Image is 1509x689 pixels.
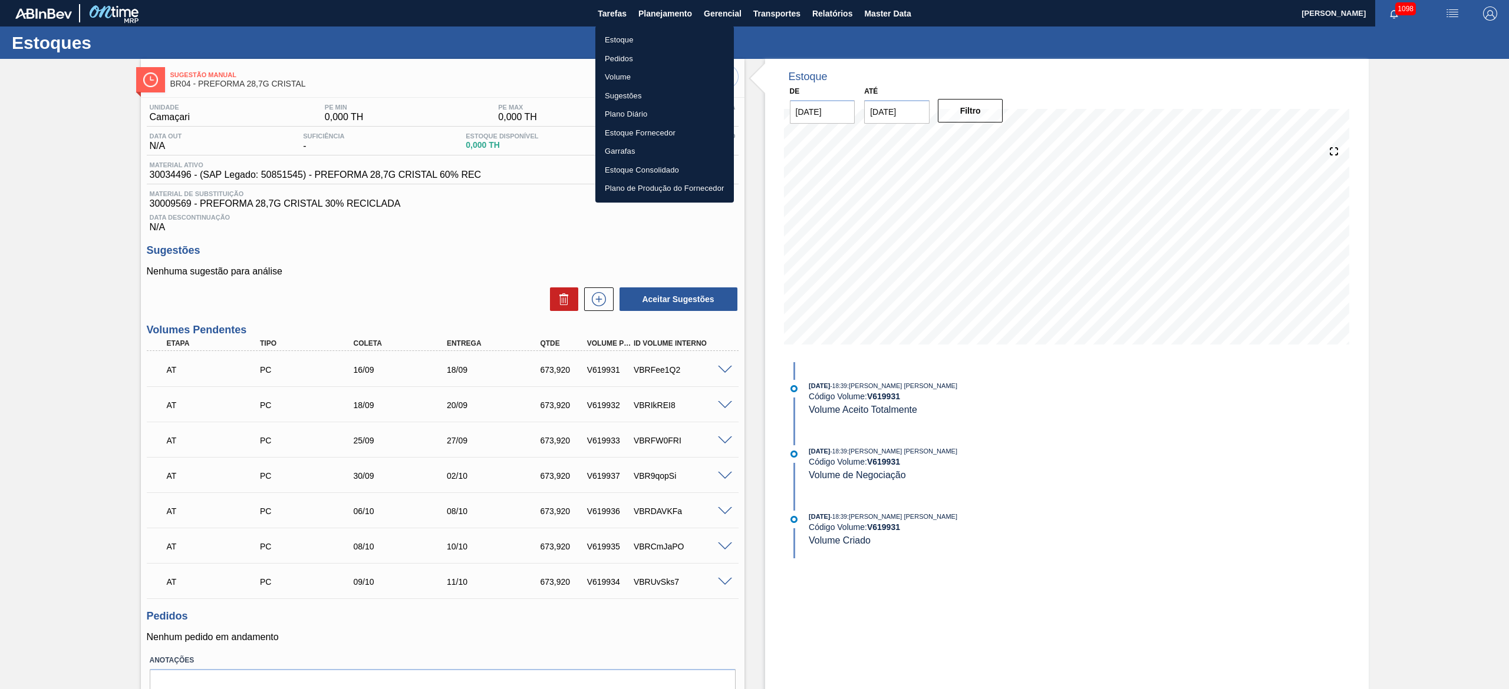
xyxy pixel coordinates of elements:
[595,105,734,124] a: Plano Diário
[595,68,734,87] a: Volume
[595,87,734,105] a: Sugestões
[595,124,734,143] a: Estoque Fornecedor
[595,142,734,161] a: Garrafas
[595,49,734,68] a: Pedidos
[595,31,734,49] a: Estoque
[595,161,734,180] a: Estoque Consolidado
[595,179,734,198] a: Plano de Produção do Fornecedor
